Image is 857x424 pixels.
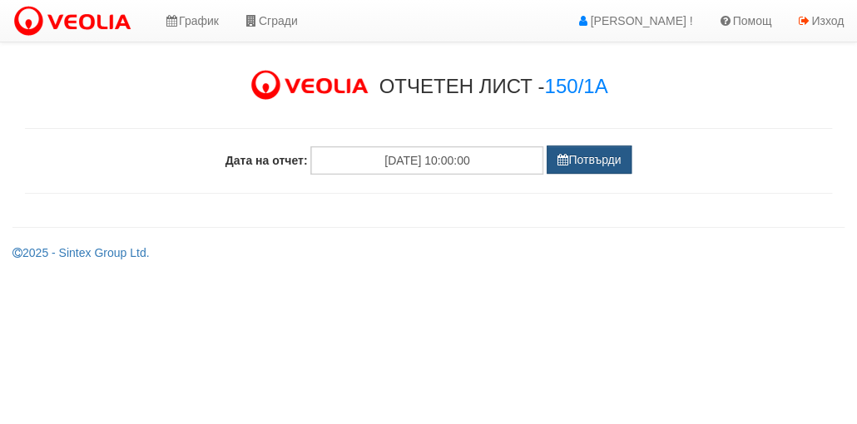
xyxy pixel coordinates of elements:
h3: ОТЧЕТЕН ЛИСТ - [379,76,607,97]
img: VeoliaLogo.png [12,4,139,39]
button: Потвърди [547,145,632,174]
label: Дата на отчет: [225,152,308,169]
a: 2025 - Sintex Group Ltd. [12,246,150,259]
a: 150/1А [544,75,607,97]
img: VeoliaLogo.png [250,68,376,103]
